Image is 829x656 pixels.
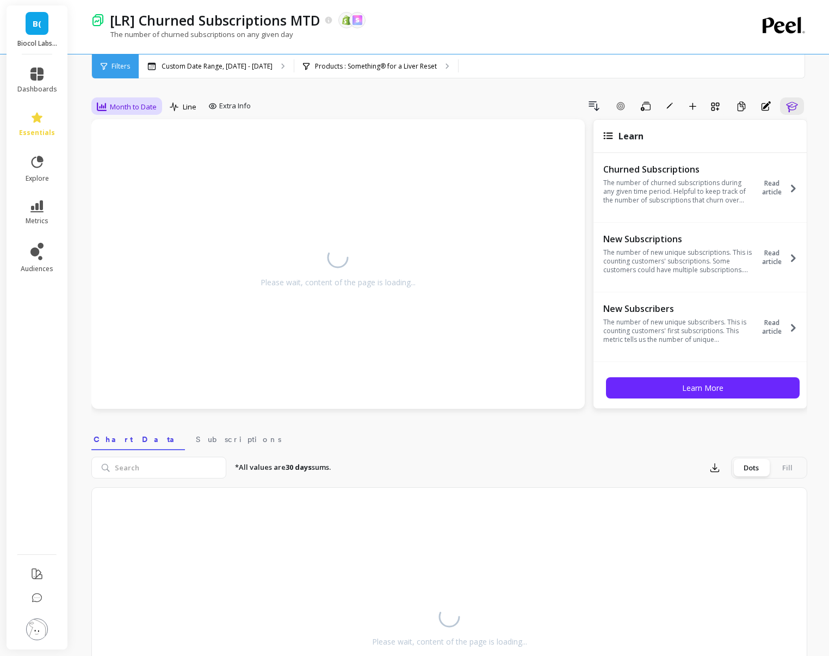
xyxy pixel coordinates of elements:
span: metrics [26,217,48,225]
span: explore [26,174,49,183]
span: Learn More [682,383,723,393]
button: Read article [756,232,804,283]
span: B( [33,17,41,30]
span: Extra Info [219,101,251,112]
button: Read article [756,163,804,213]
p: New Subscribers [603,303,753,314]
span: Read article [756,179,788,197]
p: Churned Subscriptions [603,164,753,175]
p: The number of new unique subscribers. This is counting customers' first subscriptions. This metri... [603,318,753,344]
div: Fill [769,459,805,476]
p: The number of churned subscriptions during any given time period. Helpful to keep track of the nu... [603,179,753,205]
img: api.skio.svg [352,15,362,25]
button: Read article [756,302,804,352]
span: Month to Date [110,102,157,112]
span: Read article [756,318,788,336]
button: Learn More [606,377,800,398]
p: Products : Something® for a Liver Reset [315,62,437,71]
p: New Subscriptions [603,234,753,244]
p: The number of churned subscriptions on any given day [91,29,293,39]
span: dashboards [17,85,57,94]
img: profile picture [26,618,48,640]
span: Subscriptions [196,434,281,445]
span: Line [183,102,196,112]
div: Please wait, content of the page is loading... [261,277,416,288]
span: Chart Data [94,434,183,445]
span: audiences [21,265,53,273]
span: Filters [112,62,130,71]
span: essentials [19,128,55,137]
div: Dots [733,459,769,476]
img: header icon [91,14,104,27]
p: [LR] Churned Subscriptions MTD [110,11,320,29]
p: *All values are sums. [235,462,331,473]
img: api.shopify.svg [342,15,351,25]
nav: Tabs [91,425,807,450]
p: The number of new unique subscriptions. This is counting customers' subscriptions. Some customers... [603,248,753,274]
strong: 30 days [286,462,312,472]
div: Please wait, content of the page is loading... [372,636,527,647]
span: Learn [618,130,644,142]
p: Custom Date Range, [DATE] - [DATE] [162,62,273,71]
p: Biocol Labs (US) [17,39,57,48]
input: Search [91,457,226,479]
span: Read article [756,249,788,266]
